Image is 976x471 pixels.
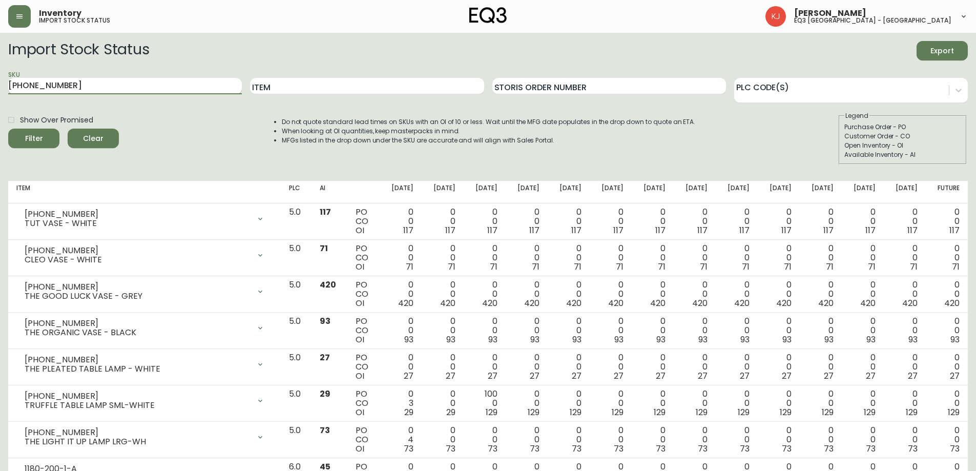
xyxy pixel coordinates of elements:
span: 117 [655,224,666,236]
span: OI [356,224,364,236]
span: 73 [782,443,792,455]
th: [DATE] [464,181,506,203]
span: 129 [696,406,708,418]
span: 71 [742,261,750,273]
span: 420 [776,297,792,309]
div: 0 0 [766,426,792,454]
th: AI [312,181,347,203]
td: 5.0 [281,349,312,385]
span: 93 [824,334,834,345]
button: Clear [68,129,119,148]
div: 0 0 [640,426,666,454]
span: 73 [572,443,582,455]
div: 0 0 [850,208,876,235]
div: 0 0 [724,280,750,308]
span: 129 [612,406,624,418]
div: 0 0 [556,317,582,344]
span: OI [356,406,364,418]
div: 0 0 [934,317,960,344]
div: [PHONE_NUMBER]TRUFFLE TABLE LAMP SML-WHITE [16,390,273,412]
span: 93 [488,334,497,345]
div: 0 0 [850,280,876,308]
div: TRUFFLE TABLE LAMP SML-WHITE [25,401,250,410]
span: 117 [403,224,413,236]
td: 5.0 [281,313,312,349]
span: 27 [908,370,918,382]
th: [DATE] [758,181,800,203]
div: 0 0 [556,244,582,272]
div: 100 0 [472,390,497,417]
div: 0 0 [934,208,960,235]
div: 0 0 [808,353,834,381]
span: 73 [320,424,330,436]
div: 0 0 [472,317,497,344]
th: [DATE] [548,181,590,203]
div: PO CO [356,208,371,235]
span: OI [356,443,364,455]
td: 5.0 [281,240,312,276]
th: [DATE] [380,181,422,203]
div: 0 0 [934,426,960,454]
div: 0 0 [556,390,582,417]
div: PO CO [356,353,371,381]
div: 0 0 [892,426,918,454]
div: THE LIGHT IT UP LAMP LRG-WH [25,437,250,446]
div: 0 0 [682,426,708,454]
div: 0 0 [388,317,413,344]
span: 117 [320,206,331,218]
span: 71 [700,261,708,273]
div: [PHONE_NUMBER]THE ORGANIC VASE - BLACK [16,317,273,339]
span: 27 [530,370,539,382]
div: 0 0 [514,280,539,308]
span: Inventory [39,9,81,17]
span: 420 [566,297,582,309]
div: PO CO [356,390,371,417]
span: 29 [320,388,330,400]
div: 0 0 [682,208,708,235]
div: CLEO VASE - WHITE [25,255,250,264]
div: [PHONE_NUMBER]THE GOOD LUCK VASE - GREY [16,280,273,303]
span: 73 [698,443,708,455]
div: PO CO [356,317,371,344]
span: 117 [781,224,792,236]
div: 0 0 [808,317,834,344]
span: 27 [866,370,876,382]
span: 129 [738,406,750,418]
span: 71 [784,261,792,273]
div: 0 0 [598,390,624,417]
span: 71 [574,261,582,273]
th: [DATE] [716,181,758,203]
div: 0 0 [934,390,960,417]
div: THE PLEATED TABLE LAMP - WHITE [25,364,250,374]
div: 0 0 [850,390,876,417]
span: 93 [614,334,624,345]
span: 93 [782,334,792,345]
div: 0 0 [892,353,918,381]
td: 5.0 [281,203,312,240]
div: PO CO [356,280,371,308]
div: 0 0 [514,317,539,344]
div: 0 0 [640,208,666,235]
div: 0 0 [850,317,876,344]
td: 5.0 [281,276,312,313]
span: 117 [697,224,708,236]
div: 0 0 [766,390,792,417]
div: 0 0 [766,317,792,344]
span: 27 [446,370,455,382]
td: 5.0 [281,422,312,458]
div: 0 0 [850,426,876,454]
div: 0 0 [472,353,497,381]
div: THE ORGANIC VASE - BLACK [25,328,250,337]
span: 27 [614,370,624,382]
span: 93 [950,334,960,345]
span: 117 [613,224,624,236]
div: 0 0 [766,280,792,308]
div: [PHONE_NUMBER]TUT VASE - WHITE [16,208,273,230]
span: 117 [949,224,960,236]
span: 93 [866,334,876,345]
span: 73 [824,443,834,455]
div: TUT VASE - WHITE [25,219,250,228]
span: 420 [734,297,750,309]
div: 0 0 [598,317,624,344]
div: [PHONE_NUMBER]THE LIGHT IT UP LAMP LRG-WH [16,426,273,448]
